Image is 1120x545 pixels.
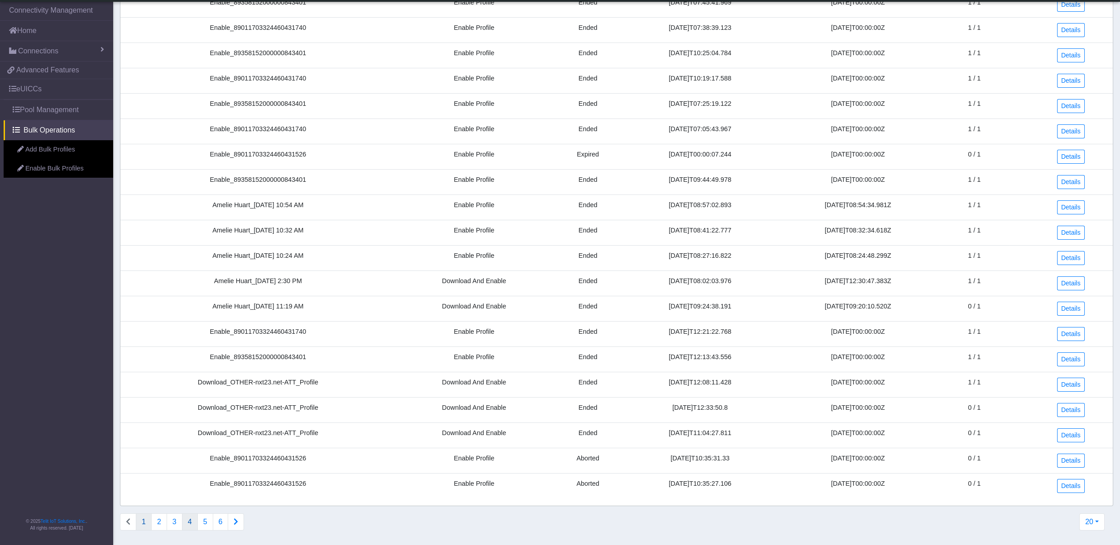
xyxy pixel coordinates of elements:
td: [DATE]T00:00:00Z [777,93,939,118]
td: 1 / 1 [939,270,1010,296]
td: [DATE]T09:44:49.978 [623,169,777,194]
td: [DATE]T12:08:11.428 [623,372,777,397]
td: Enable Profile [396,68,553,93]
a: Details [1057,150,1085,164]
td: 1 / 1 [939,43,1010,68]
a: Telit IoT Solutions, Inc. [41,519,86,524]
td: 1 / 1 [939,194,1010,220]
td: Enable Profile [396,17,553,43]
td: 0 / 1 [939,296,1010,321]
td: [DATE]T00:00:00Z [777,422,939,448]
td: Enable_89011703324460431740 [120,68,396,93]
td: Enable_89358152000000843401 [120,43,396,68]
td: Download And Enable [396,270,553,296]
a: Details [1057,327,1085,341]
td: Amelie Huart_[DATE] 10:54 AM [120,194,396,220]
td: Enable_89011703324460431526 [120,144,396,169]
td: [DATE]T00:00:00Z [777,448,939,473]
td: Enable_89011703324460431740 [120,118,396,144]
td: Download_OTHER-nxt23.net-ATT_Profile [120,397,396,422]
a: Details [1057,23,1085,37]
td: 1 / 1 [939,118,1010,144]
td: [DATE]T00:00:00Z [777,118,939,144]
td: Enable Profile [396,118,553,144]
td: [DATE]T00:00:00Z [777,144,939,169]
a: Details [1057,74,1085,88]
td: Ended [553,93,623,118]
td: 1 / 1 [939,93,1010,118]
a: Details [1057,352,1085,366]
td: Ended [553,43,623,68]
td: Ended [553,118,623,144]
td: Enable Profile [396,169,553,194]
nav: Connections list navigation [120,513,244,531]
button: 1 [136,513,152,531]
a: Details [1057,48,1085,62]
td: [DATE]T07:38:39.123 [623,17,777,43]
td: Ended [553,422,623,448]
td: Amelie Huart_[DATE] 2:30 PM [120,270,396,296]
td: [DATE]T09:24:38.191 [623,296,777,321]
a: Details [1057,454,1085,468]
td: Aborted [553,473,623,498]
td: Enable_89358152000000843401 [120,169,396,194]
td: Enable Profile [396,144,553,169]
td: Ended [553,194,623,220]
td: 1 / 1 [939,245,1010,270]
td: Download And Enable [396,397,553,422]
td: [DATE]T10:35:31.33 [623,448,777,473]
td: Enable Profile [396,220,553,245]
td: [DATE]T12:21:22.768 [623,321,777,346]
td: Ended [553,220,623,245]
td: 1 / 1 [939,169,1010,194]
a: Details [1057,175,1085,189]
td: 1 / 1 [939,321,1010,346]
td: [DATE]T00:00:00Z [777,17,939,43]
a: Enable Bulk Profiles [4,159,113,178]
td: [DATE]T07:05:43.967 [623,118,777,144]
a: Bulk Operations [4,120,113,140]
td: [DATE]T12:33:50.8 [623,397,777,422]
td: Expired [553,144,623,169]
td: Amelie Huart_[DATE] 10:32 AM [120,220,396,245]
td: [DATE]T00:00:00Z [777,169,939,194]
td: Ended [553,270,623,296]
td: Enable_89011703324460431740 [120,17,396,43]
td: Enable_89358152000000843401 [120,93,396,118]
td: [DATE]T08:24:48.299Z [777,245,939,270]
td: Enable Profile [396,93,553,118]
td: Ended [553,169,623,194]
button: 6 [213,513,229,531]
td: [DATE]T00:00:00Z [777,473,939,498]
td: 0 / 1 [939,473,1010,498]
td: Enable_89011703324460431526 [120,473,396,498]
td: [DATE]T08:27:16.822 [623,245,777,270]
td: Enable Profile [396,194,553,220]
td: Amelie Huart_[DATE] 10:24 AM [120,245,396,270]
td: [DATE]T00:00:00Z [777,321,939,346]
td: Enable Profile [396,473,553,498]
td: [DATE]T12:13:43.556 [623,346,777,372]
td: 1 / 1 [939,68,1010,93]
td: [DATE]T07:25:19.122 [623,93,777,118]
td: [DATE]T08:54:34.981Z [777,194,939,220]
button: 2 [151,513,167,531]
a: Details [1057,276,1085,290]
td: [DATE]T00:00:07.244 [623,144,777,169]
a: Details [1057,428,1085,442]
td: Download And Enable [396,372,553,397]
td: 1 / 1 [939,17,1010,43]
td: [DATE]T12:30:47.383Z [777,270,939,296]
a: Details [1057,479,1085,493]
td: Ended [553,17,623,43]
td: Ended [553,372,623,397]
td: Ended [553,68,623,93]
td: 0 / 1 [939,397,1010,422]
td: Ended [553,346,623,372]
td: [DATE]T00:00:00Z [777,43,939,68]
a: Details [1057,251,1085,265]
span: Advanced Features [16,65,79,76]
td: Enable Profile [396,321,553,346]
a: Details [1057,200,1085,214]
td: Ended [553,296,623,321]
